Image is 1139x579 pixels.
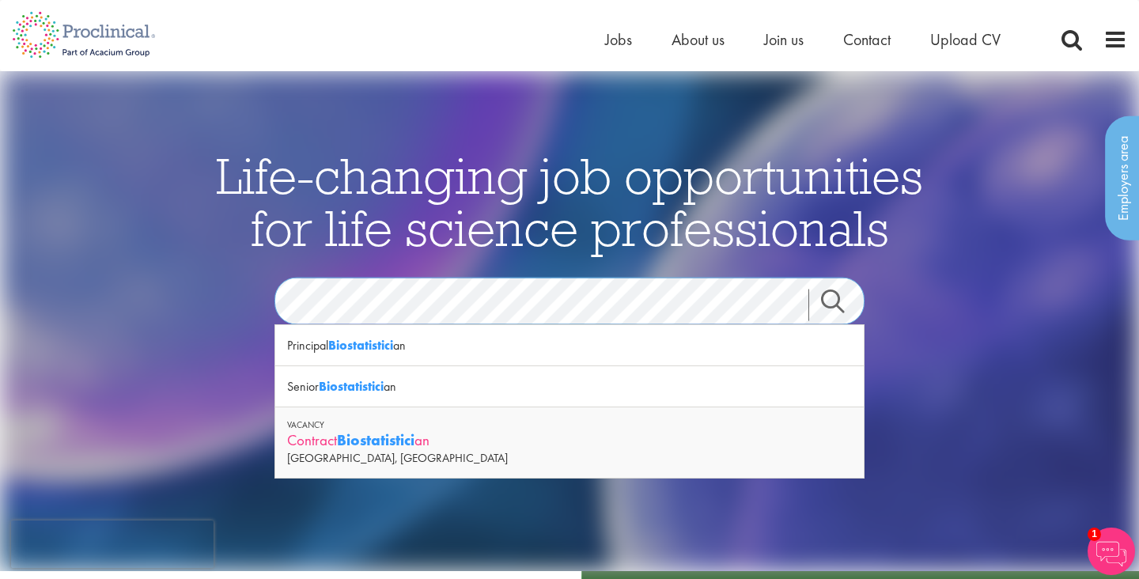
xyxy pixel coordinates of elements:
[287,419,852,430] div: Vacancy
[337,430,414,450] strong: Biostatistici
[1088,528,1135,575] img: Chatbot
[328,337,393,354] strong: Biostatistici
[275,325,864,366] div: Principal an
[287,450,852,466] div: [GEOGRAPHIC_DATA], [GEOGRAPHIC_DATA]
[930,29,1001,50] a: Upload CV
[808,289,876,320] a: Job search submit button
[275,366,864,407] div: Senior an
[672,29,725,50] a: About us
[11,520,214,568] iframe: reCAPTCHA
[319,378,384,395] strong: Biostatistici
[843,29,891,50] a: Contact
[605,29,632,50] a: Jobs
[2,71,1137,571] img: candidate home
[287,430,852,450] div: Contract an
[216,143,923,259] span: Life-changing job opportunities for life science professionals
[1088,528,1101,541] span: 1
[764,29,804,50] a: Join us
